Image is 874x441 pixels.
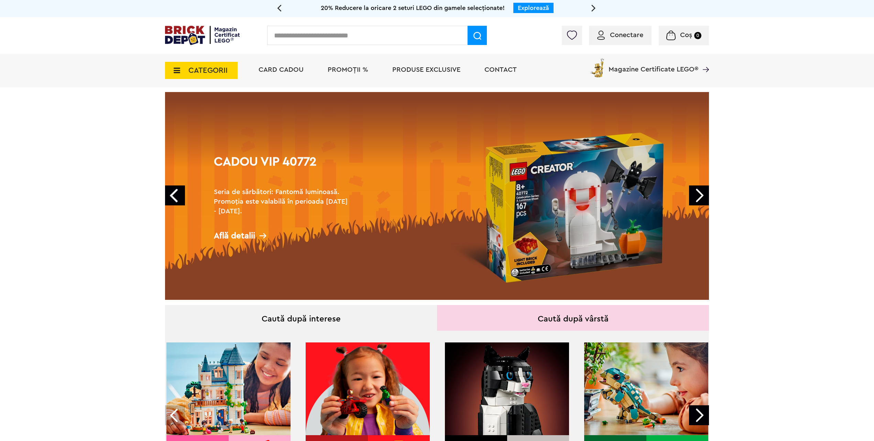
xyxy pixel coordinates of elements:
[259,66,304,73] a: Card Cadou
[165,92,709,300] a: Cadou VIP 40772Seria de sărbători: Fantomă luminoasă. Promoția este valabilă în perioada [DATE] -...
[610,32,643,38] span: Conectare
[694,32,701,39] small: 0
[597,32,643,38] a: Conectare
[214,187,351,216] h2: Seria de sărbători: Fantomă luminoasă. Promoția este valabilă în perioada [DATE] - [DATE].
[165,305,437,331] div: Caută după interese
[165,185,185,205] a: Prev
[698,57,709,64] a: Magazine Certificate LEGO®
[437,305,709,331] div: Caută după vârstă
[484,66,517,73] a: Contact
[680,32,692,38] span: Coș
[328,66,368,73] a: PROMOȚII %
[188,67,228,74] span: CATEGORII
[392,66,460,73] a: Produse exclusive
[214,156,351,180] h1: Cadou VIP 40772
[518,5,549,11] a: Explorează
[321,5,505,11] span: 20% Reducere la oricare 2 seturi LEGO din gamele selecționate!
[609,57,698,73] span: Magazine Certificate LEGO®
[214,231,351,240] div: Află detalii
[689,185,709,205] a: Next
